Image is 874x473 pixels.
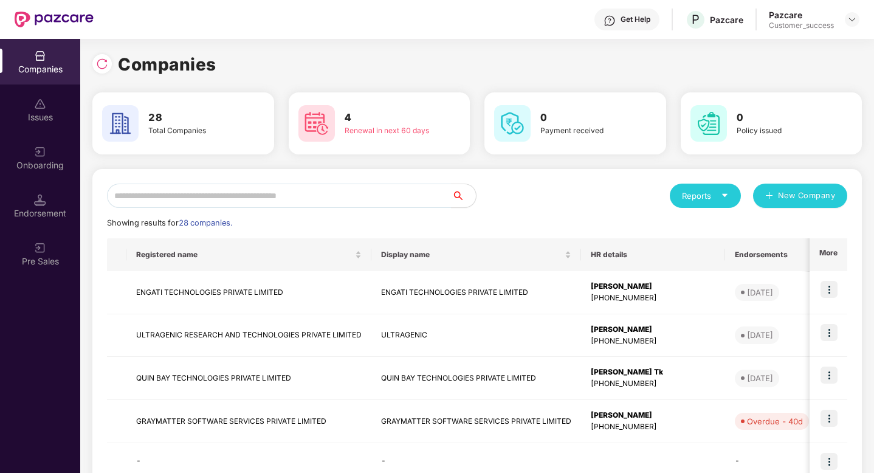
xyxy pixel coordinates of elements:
img: icon [821,410,838,427]
img: svg+xml;base64,PHN2ZyBpZD0iQ29tcGFuaWVzIiB4bWxucz0iaHR0cDovL3d3dy53My5vcmcvMjAwMC9zdmciIHdpZHRoPS... [34,50,46,62]
div: Renewal in next 60 days [345,125,435,137]
td: GRAYMATTER SOFTWARE SERVICES PRIVATE LIMITED [126,400,371,443]
img: icon [821,367,838,384]
div: Total Companies [148,125,239,137]
img: svg+xml;base64,PHN2ZyB4bWxucz0iaHR0cDovL3d3dy53My5vcmcvMjAwMC9zdmciIHdpZHRoPSI2MCIgaGVpZ2h0PSI2MC... [494,105,531,142]
div: Overdue - 40d [747,415,803,427]
div: [PHONE_NUMBER] [591,378,715,390]
span: filter [809,251,816,258]
div: Reports [682,190,729,202]
span: 28 companies. [179,218,232,227]
div: Pazcare [710,14,743,26]
div: [PERSON_NAME] [591,410,715,421]
td: ULTRAGENIC RESEARCH AND TECHNOLOGIES PRIVATE LIMITED [126,314,371,357]
span: Display name [381,250,562,260]
div: Customer_success [769,21,834,30]
span: Showing results for [107,218,232,227]
img: svg+xml;base64,PHN2ZyBpZD0iRHJvcGRvd24tMzJ4MzIiIHhtbG5zPSJodHRwOi8vd3d3LnczLm9yZy8yMDAwL3N2ZyIgd2... [847,15,857,24]
span: caret-down [721,192,729,199]
span: New Company [778,190,836,202]
img: svg+xml;base64,PHN2ZyB4bWxucz0iaHR0cDovL3d3dy53My5vcmcvMjAwMC9zdmciIHdpZHRoPSI2MCIgaGVpZ2h0PSI2MC... [298,105,335,142]
td: QUIN BAY TECHNOLOGIES PRIVATE LIMITED [126,357,371,400]
div: [PERSON_NAME] [591,281,715,292]
div: Get Help [621,15,650,24]
img: svg+xml;base64,PHN2ZyBpZD0iUmVsb2FkLTMyeDMyIiB4bWxucz0iaHR0cDovL3d3dy53My5vcmcvMjAwMC9zdmciIHdpZH... [96,58,108,70]
img: svg+xml;base64,PHN2ZyB3aWR0aD0iMTQuNSIgaGVpZ2h0PSIxNC41IiB2aWV3Qm94PSIwIDAgMTYgMTYiIGZpbGw9Im5vbm... [34,194,46,206]
span: Registered name [136,250,353,260]
div: [DATE] [747,372,773,384]
div: Pazcare [769,9,834,21]
td: ULTRAGENIC [371,314,581,357]
div: [PERSON_NAME] Tk [591,367,715,378]
h3: 4 [345,110,435,126]
div: [PHONE_NUMBER] [591,336,715,347]
span: filter [807,247,819,262]
img: icon [821,324,838,341]
img: svg+xml;base64,PHN2ZyB3aWR0aD0iMjAiIGhlaWdodD0iMjAiIHZpZXdCb3g9IjAgMCAyMCAyMCIgZmlsbD0ibm9uZSIgeG... [34,146,46,158]
img: svg+xml;base64,PHN2ZyB4bWxucz0iaHR0cDovL3d3dy53My5vcmcvMjAwMC9zdmciIHdpZHRoPSI2MCIgaGVpZ2h0PSI2MC... [102,105,139,142]
span: P [692,12,700,27]
button: search [451,184,477,208]
div: [PERSON_NAME] [591,324,715,336]
div: [PHONE_NUMBER] [591,292,715,304]
img: svg+xml;base64,PHN2ZyB3aWR0aD0iMjAiIGhlaWdodD0iMjAiIHZpZXdCb3g9IjAgMCAyMCAyMCIgZmlsbD0ibm9uZSIgeG... [34,242,46,254]
h3: 0 [737,110,827,126]
th: More [810,238,847,271]
td: ENGATI TECHNOLOGIES PRIVATE LIMITED [371,271,581,314]
div: Payment received [540,125,631,137]
div: [DATE] [747,286,773,299]
img: icon [821,453,838,470]
img: icon [821,281,838,298]
div: [DATE] [747,329,773,341]
span: plus [765,192,773,201]
th: HR details [581,238,725,271]
th: Display name [371,238,581,271]
th: Registered name [126,238,371,271]
button: plusNew Company [753,184,847,208]
img: svg+xml;base64,PHN2ZyBpZD0iSGVscC0zMngzMiIgeG1sbnM9Imh0dHA6Ly93d3cudzMub3JnLzIwMDAvc3ZnIiB3aWR0aD... [604,15,616,27]
h1: Companies [118,51,216,78]
h3: 0 [540,110,631,126]
td: GRAYMATTER SOFTWARE SERVICES PRIVATE LIMITED [371,400,581,443]
h3: 28 [148,110,239,126]
span: Endorsements [735,250,804,260]
td: ENGATI TECHNOLOGIES PRIVATE LIMITED [126,271,371,314]
div: [PHONE_NUMBER] [591,421,715,433]
span: search [451,191,476,201]
img: svg+xml;base64,PHN2ZyBpZD0iSXNzdWVzX2Rpc2FibGVkIiB4bWxucz0iaHR0cDovL3d3dy53My5vcmcvMjAwMC9zdmciIH... [34,98,46,110]
div: Policy issued [737,125,827,137]
img: New Pazcare Logo [15,12,94,27]
td: QUIN BAY TECHNOLOGIES PRIVATE LIMITED [371,357,581,400]
img: svg+xml;base64,PHN2ZyB4bWxucz0iaHR0cDovL3d3dy53My5vcmcvMjAwMC9zdmciIHdpZHRoPSI2MCIgaGVpZ2h0PSI2MC... [690,105,727,142]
